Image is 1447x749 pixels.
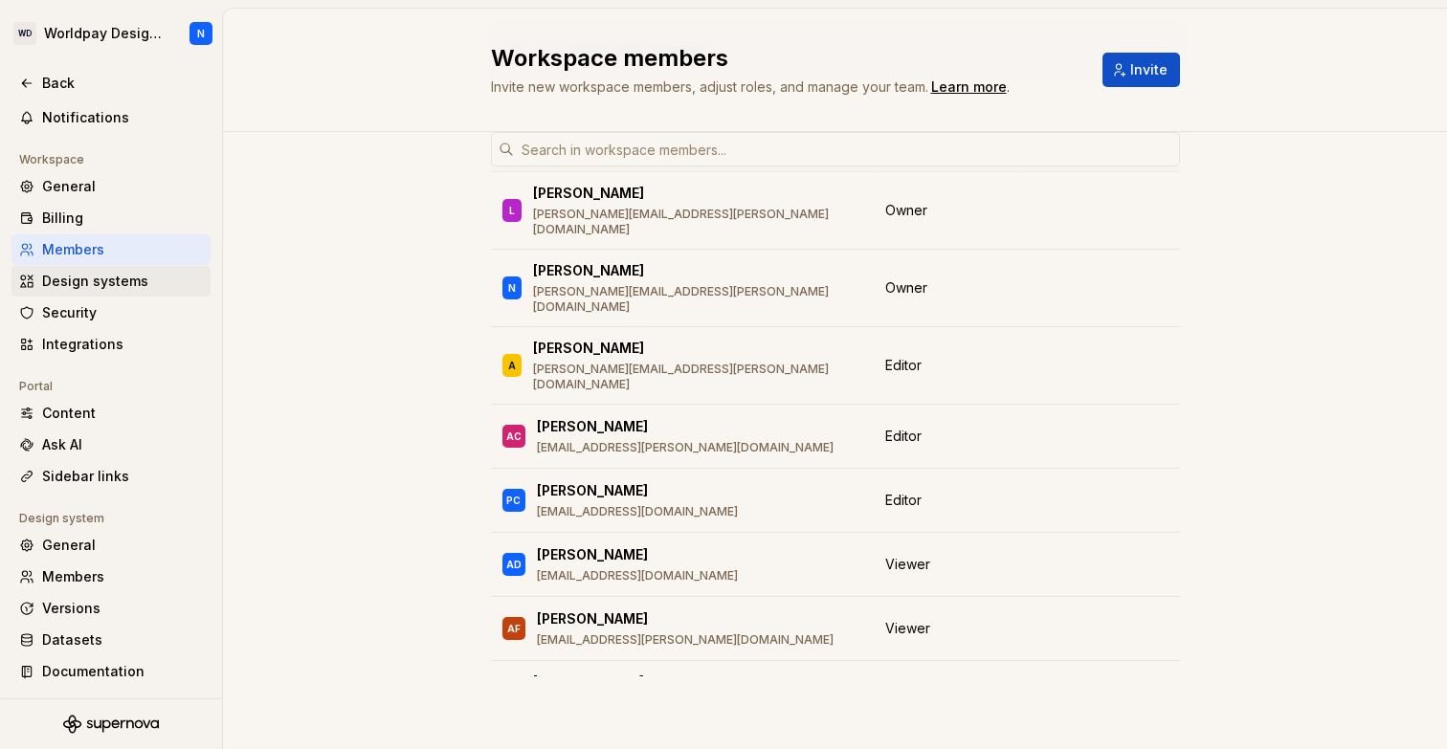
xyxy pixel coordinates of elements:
[508,356,516,375] div: A
[11,148,92,171] div: Workspace
[533,261,644,280] p: [PERSON_NAME]
[42,303,203,322] div: Security
[491,78,928,95] span: Invite new workspace members, adjust roles, and manage your team.
[13,22,36,45] div: WD
[885,356,922,375] span: Editor
[42,599,203,618] div: Versions
[42,108,203,127] div: Notifications
[885,201,927,220] span: Owner
[537,609,648,628] p: [PERSON_NAME]
[11,297,211,328] a: Security
[42,335,203,354] div: Integrations
[537,481,648,500] p: [PERSON_NAME]
[11,507,112,530] div: Design system
[11,234,211,265] a: Members
[931,77,1007,97] a: Learn more
[506,491,521,510] div: PC
[42,567,203,586] div: Members
[42,467,203,486] div: Sidebar links
[11,430,211,460] a: Ask AI
[11,593,211,624] a: Versions
[42,240,203,259] div: Members
[885,491,922,510] span: Editor
[533,672,644,692] p: [PERSON_NAME]
[42,404,203,423] div: Content
[42,435,203,454] div: Ask AI
[537,545,648,564] p: [PERSON_NAME]
[11,266,211,297] a: Design systems
[11,398,211,429] a: Content
[537,568,738,584] p: [EMAIL_ADDRESS][DOMAIN_NAME]
[42,662,203,681] div: Documentation
[1130,60,1168,79] span: Invite
[533,339,644,358] p: [PERSON_NAME]
[533,362,862,392] p: [PERSON_NAME][EMAIL_ADDRESS][PERSON_NAME][DOMAIN_NAME]
[514,132,1180,166] input: Search in workspace members...
[509,201,515,220] div: L
[11,461,211,492] a: Sidebar links
[885,619,930,638] span: Viewer
[4,12,218,55] button: WDWorldpay Design SystemN
[885,427,922,446] span: Editor
[42,209,203,228] div: Billing
[42,177,203,196] div: General
[533,184,644,203] p: [PERSON_NAME]
[537,632,834,648] p: [EMAIL_ADDRESS][PERSON_NAME][DOMAIN_NAME]
[885,278,927,297] span: Owner
[537,417,648,436] p: [PERSON_NAME]
[197,26,205,41] div: N
[11,329,211,360] a: Integrations
[533,284,862,315] p: [PERSON_NAME][EMAIL_ADDRESS][PERSON_NAME][DOMAIN_NAME]
[11,625,211,655] a: Datasets
[11,102,211,133] a: Notifications
[11,68,211,99] a: Back
[508,278,516,297] div: N
[63,715,159,734] svg: Supernova Logo
[537,440,834,455] p: [EMAIL_ADDRESS][PERSON_NAME][DOMAIN_NAME]
[928,80,1010,95] span: .
[44,24,167,43] div: Worldpay Design System
[11,375,60,398] div: Portal
[42,272,203,291] div: Design systems
[1102,53,1180,87] button: Invite
[11,203,211,233] a: Billing
[42,536,203,555] div: General
[507,619,521,638] div: AF
[11,530,211,561] a: General
[533,207,862,237] p: [PERSON_NAME][EMAIL_ADDRESS][PERSON_NAME][DOMAIN_NAME]
[42,630,203,650] div: Datasets
[11,656,211,687] a: Documentation
[885,555,930,574] span: Viewer
[491,43,1080,74] h2: Workspace members
[506,555,522,574] div: AD
[11,171,211,202] a: General
[42,74,203,93] div: Back
[537,504,738,519] p: [EMAIL_ADDRESS][DOMAIN_NAME]
[506,427,522,446] div: AC
[11,562,211,592] a: Members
